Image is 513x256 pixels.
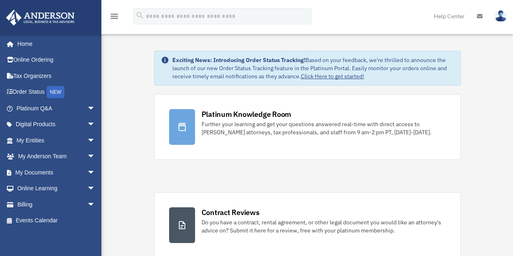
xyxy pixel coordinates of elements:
span: arrow_drop_down [87,100,103,117]
span: arrow_drop_down [87,181,103,197]
a: Order StatusNEW [6,84,107,101]
a: My Anderson Teamarrow_drop_down [6,148,107,165]
span: arrow_drop_down [87,164,103,181]
a: My Entitiesarrow_drop_down [6,132,107,148]
a: Home [6,36,103,52]
div: NEW [47,86,64,98]
a: menu [109,14,119,21]
a: My Documentsarrow_drop_down [6,164,107,181]
img: User Pic [495,10,507,22]
a: Digital Productsarrow_drop_down [6,116,107,133]
span: arrow_drop_down [87,196,103,213]
span: arrow_drop_down [87,148,103,165]
a: Events Calendar [6,213,107,229]
a: Billingarrow_drop_down [6,196,107,213]
div: Contract Reviews [202,207,260,217]
div: Do you have a contract, rental agreement, or other legal document you would like an attorney's ad... [202,218,446,234]
a: Tax Organizers [6,68,107,84]
a: Online Ordering [6,52,107,68]
a: Click Here to get started! [301,73,364,80]
a: Platinum Q&Aarrow_drop_down [6,100,107,116]
a: Platinum Knowledge Room Further your learning and get your questions answered real-time with dire... [154,94,461,160]
span: arrow_drop_down [87,132,103,149]
i: menu [109,11,119,21]
img: Anderson Advisors Platinum Portal [4,10,77,26]
a: Online Learningarrow_drop_down [6,181,107,197]
span: arrow_drop_down [87,116,103,133]
div: Based on your feedback, we're thrilled to announce the launch of our new Order Status Tracking fe... [172,56,454,80]
i: search [135,11,144,20]
div: Further your learning and get your questions answered real-time with direct access to [PERSON_NAM... [202,120,446,136]
div: Platinum Knowledge Room [202,109,292,119]
strong: Exciting News: Introducing Order Status Tracking! [172,56,305,64]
